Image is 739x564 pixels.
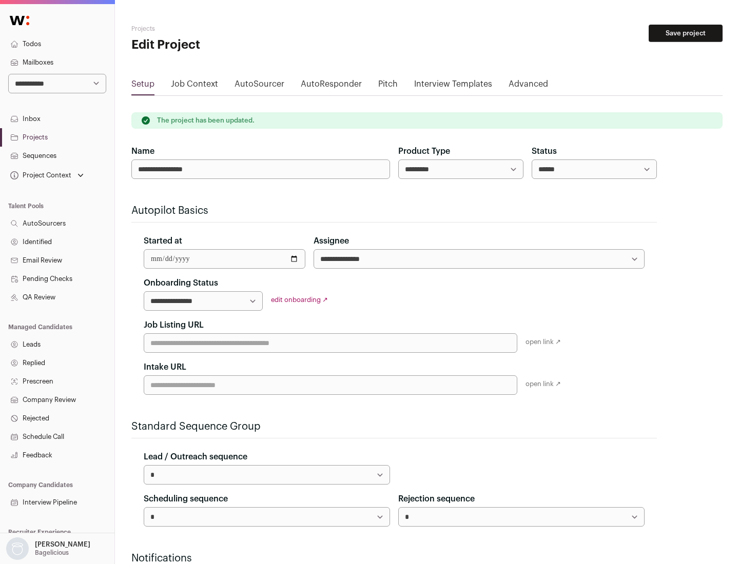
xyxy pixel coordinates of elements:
a: Job Context [171,78,218,94]
h1: Edit Project [131,37,328,53]
img: Wellfound [4,10,35,31]
div: Project Context [8,171,71,179]
p: Bagelicious [35,549,69,557]
label: Rejection sequence [398,493,475,505]
a: AutoResponder [301,78,362,94]
button: Open dropdown [8,168,86,183]
p: [PERSON_NAME] [35,540,90,549]
button: Save project [649,25,723,42]
img: nopic.png [6,537,29,560]
label: Job Listing URL [144,319,204,331]
h2: Autopilot Basics [131,204,657,218]
label: Assignee [314,235,349,247]
a: Pitch [378,78,398,94]
h2: Projects [131,25,328,33]
h2: Standard Sequence Group [131,419,657,434]
a: AutoSourcer [235,78,284,94]
label: Started at [144,235,182,247]
label: Onboarding Status [144,277,218,289]
p: The project has been updated. [157,116,255,125]
button: Open dropdown [4,537,92,560]
label: Product Type [398,145,450,157]
a: Setup [131,78,154,94]
label: Lead / Outreach sequence [144,451,247,463]
label: Scheduling sequence [144,493,228,505]
a: edit onboarding ↗ [271,296,328,303]
label: Name [131,145,154,157]
label: Intake URL [144,361,186,373]
a: Interview Templates [414,78,492,94]
a: Advanced [509,78,548,94]
label: Status [532,145,557,157]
